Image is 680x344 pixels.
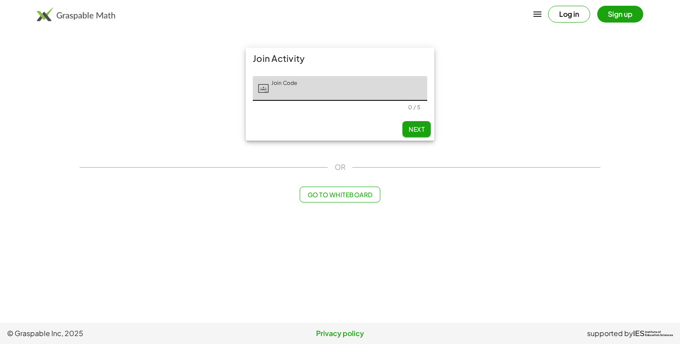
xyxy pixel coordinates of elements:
span: OR [335,162,345,172]
div: 0 / 5 [408,104,420,111]
button: Next [402,121,431,137]
span: Go to Whiteboard [307,191,372,199]
span: Next [409,125,425,133]
a: IESInstitute ofEducation Sciences [633,328,673,339]
span: supported by [587,328,633,339]
a: Privacy policy [229,328,451,339]
button: Log in [548,6,590,23]
div: Join Activity [246,48,434,69]
span: Institute of Education Sciences [645,331,673,337]
button: Go to Whiteboard [300,187,380,203]
span: © Graspable Inc, 2025 [7,328,229,339]
span: IES [633,329,645,338]
button: Sign up [597,6,643,23]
